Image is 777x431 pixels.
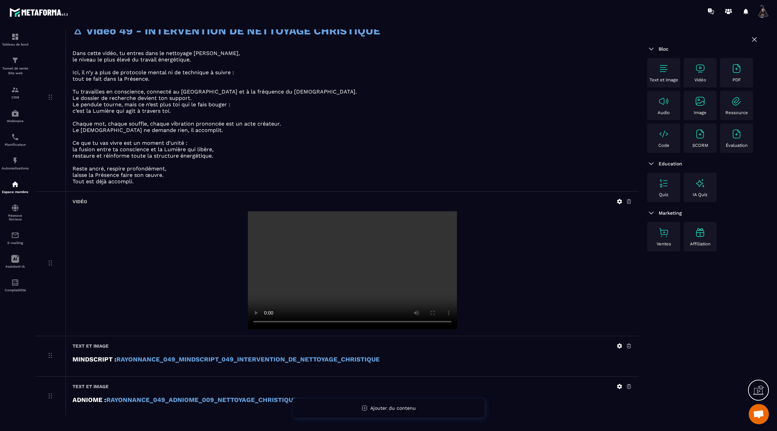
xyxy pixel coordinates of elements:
[73,69,632,76] p: Ici, il n’y a plus de protocole mental ni de technique à suivre :
[2,288,29,292] p: Comptabilité
[11,278,19,287] img: accountant
[73,50,632,56] p: Dans cette vidéo, tu entres dans le nettoyage [PERSON_NAME],
[73,127,632,133] p: Le [DEMOGRAPHIC_DATA] ne demande rien, il accomplit.
[690,241,711,246] p: Affiliation
[73,384,109,389] h6: Text et image
[9,6,70,19] img: logo
[73,101,632,108] p: Le pendule tourne, mais ce n’est plus toi qui le fais bouger :
[2,51,29,81] a: formationformationTunnel de vente Site web
[11,109,19,117] img: automations
[370,405,416,411] span: Ajouter du contenu
[692,143,708,148] p: SCORM
[658,129,669,139] img: text-image no-wrap
[726,143,748,148] p: Évaluation
[2,190,29,194] p: Espace membre
[106,396,297,404] a: RAYONNANCE_049_ADNIOME_009_NETTOYAGE_CHRISTIQUE
[73,108,632,114] p: c’est la Lumière qui agit à travers toi.
[73,396,106,404] strong: ADNIOME :
[116,356,380,363] a: RAYONNANCE_049_MINDSCRIPT_049_INTERVENTION_DE_NETTOYAGE_CHRISTIQUE
[658,63,669,74] img: text-image no-wrap
[73,120,632,127] p: Chaque mot, chaque souffle, chaque vibration prononcée est un acte créateur.
[749,404,769,424] div: Ouvrir le chat
[73,356,116,363] strong: MINDSCRIPT :
[2,104,29,128] a: automationsautomationsWebinaire
[2,128,29,152] a: schedulerschedulerPlanificateur
[2,214,29,221] p: Réseaux Sociaux
[658,143,669,148] p: Code
[647,45,655,53] img: arrow-down
[11,231,19,239] img: email
[659,210,682,216] span: Marketing
[693,192,708,197] p: IA Quiz
[73,95,632,101] p: Le dossier de recherche devient ton support.
[11,33,19,41] img: formation
[2,166,29,170] p: Automatisations
[658,110,670,115] p: Audio
[73,172,632,178] p: laisse la Présence faire son œuvre.
[658,178,669,189] img: text-image no-wrap
[2,241,29,245] p: E-mailing
[2,175,29,199] a: automationsautomationsEspace membre
[695,227,706,238] img: text-image
[2,66,29,76] p: Tunnel de vente Site web
[2,119,29,123] p: Webinaire
[2,43,29,46] p: Tableau de bord
[695,178,706,189] img: text-image
[2,96,29,99] p: CRM
[695,96,706,107] img: text-image no-wrap
[732,77,741,82] p: PDF
[2,250,29,273] a: Assistant IA
[73,24,380,37] strong: 🜂 Vidéo 49 - INTERVENTION DE NETTOYAGE CHRISTIQUE
[695,129,706,139] img: text-image no-wrap
[73,146,632,153] p: la fusion entre ta conscience et la Lumière qui libère,
[2,81,29,104] a: formationformationCRM
[2,143,29,146] p: Planificateur
[658,96,669,107] img: text-image no-wrap
[659,46,668,52] span: Bloc
[658,227,669,238] img: text-image no-wrap
[647,209,655,217] img: arrow-down
[11,56,19,64] img: formation
[11,204,19,212] img: social-network
[731,63,742,74] img: text-image no-wrap
[647,160,655,168] img: arrow-down
[2,28,29,51] a: formationformationTableau de bord
[725,110,748,115] p: Ressource
[73,199,87,204] h6: Vidéo
[650,77,678,82] p: Text et image
[11,86,19,94] img: formation
[73,343,109,349] h6: Text et image
[73,88,632,95] p: Tu travailles en conscience, connecté au [GEOGRAPHIC_DATA] et à la fréquence du [DEMOGRAPHIC_DATA].
[73,153,632,159] p: restaure et réinforme toute la structure énergétique.
[657,241,671,246] p: Ventes
[73,178,632,185] p: Tout est déjà accompli.
[11,157,19,165] img: automations
[2,199,29,226] a: social-networksocial-networkRéseaux Sociaux
[2,265,29,268] p: Assistant IA
[2,273,29,297] a: accountantaccountantComptabilité
[11,133,19,141] img: scheduler
[2,152,29,175] a: automationsautomationsAutomatisations
[73,56,632,63] p: le niveau le plus élevé du travail énergétique.
[694,110,707,115] p: Image
[731,129,742,139] img: text-image no-wrap
[659,161,682,166] span: Education
[73,165,632,172] p: Reste ancré, respire profondément,
[731,96,742,107] img: text-image no-wrap
[659,192,668,197] p: Quiz
[11,180,19,188] img: automations
[73,76,632,82] p: tout se fait dans la Présence.
[2,226,29,250] a: emailemailE-mailing
[73,140,632,146] p: Ce que tu vas vivre est un moment d’unité :
[694,77,706,82] p: Vidéo
[695,63,706,74] img: text-image no-wrap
